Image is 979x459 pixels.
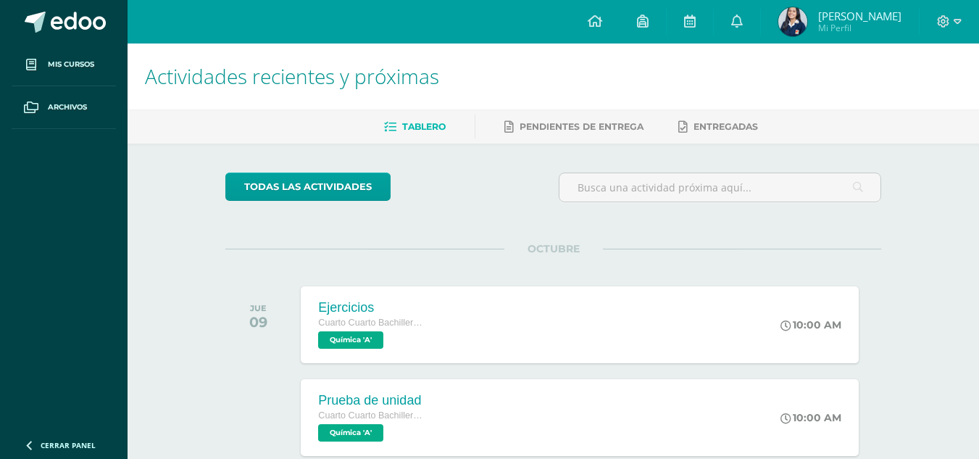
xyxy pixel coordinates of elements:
[780,411,841,424] div: 10:00 AM
[145,62,439,90] span: Actividades recientes y próximas
[402,121,446,132] span: Tablero
[48,102,87,113] span: Archivos
[504,242,603,255] span: OCTUBRE
[249,313,267,331] div: 09
[318,331,383,349] span: Química 'A'
[12,44,116,86] a: Mis cursos
[48,59,94,70] span: Mis cursos
[693,121,758,132] span: Entregadas
[41,440,96,450] span: Cerrar panel
[818,9,901,23] span: [PERSON_NAME]
[520,121,643,132] span: Pendientes de entrega
[818,22,901,34] span: Mi Perfil
[780,318,841,331] div: 10:00 AM
[249,303,267,313] div: JUE
[225,173,391,201] a: todas las Actividades
[318,318,427,328] span: Cuarto Cuarto Bachillerato en Ciencias y Letras
[318,393,427,408] div: Prueba de unidad
[12,86,116,129] a: Archivos
[318,300,427,315] div: Ejercicios
[678,115,758,138] a: Entregadas
[504,115,643,138] a: Pendientes de entrega
[778,7,807,36] img: 1f9d16f0a634416d9327608e12ba3278.png
[384,115,446,138] a: Tablero
[318,410,427,421] span: Cuarto Cuarto Bachillerato en Ciencias y Letras
[559,173,880,202] input: Busca una actividad próxima aquí...
[318,424,383,442] span: Química 'A'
